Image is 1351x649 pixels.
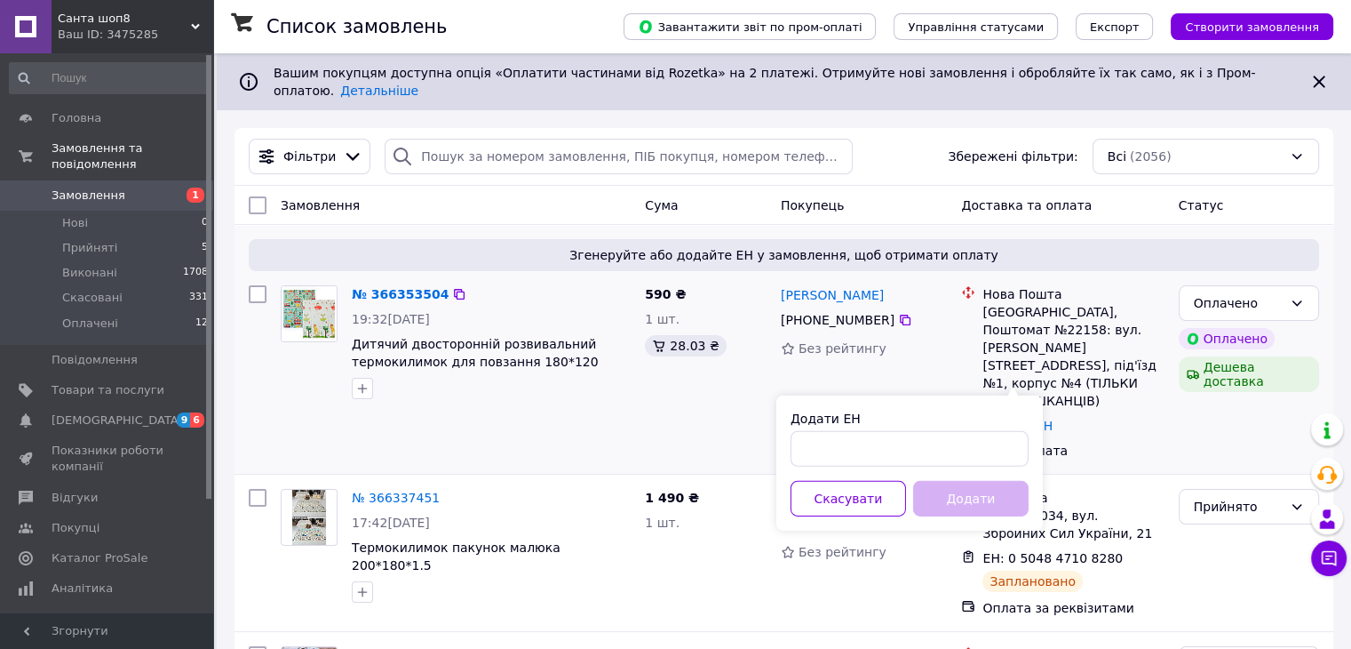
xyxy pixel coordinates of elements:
[352,312,430,326] span: 19:32[DATE]
[638,19,862,35] span: Завантажити звіт по пром-оплаті
[352,337,599,369] a: Дитячий двосторонній розвивальний термокилимок для повзання 180*120
[281,489,338,546] a: Фото товару
[292,490,325,545] img: Фото товару
[908,20,1044,34] span: Управління статусами
[1153,19,1333,33] a: Створити замовлення
[187,188,204,203] span: 1
[982,303,1164,410] div: [GEOGRAPHIC_DATA], Поштомат №22158: вул. [PERSON_NAME][STREET_ADDRESS], під'їзд №1, корпус №4 (ТІ...
[781,198,844,212] span: Покупець
[1108,148,1126,165] span: Всі
[1185,20,1319,34] span: Створити замовлення
[52,413,183,429] span: [DEMOGRAPHIC_DATA]
[777,308,898,333] div: [PHONE_NUMBER]
[52,581,113,597] span: Аналітика
[62,240,117,256] span: Прийняті
[52,352,138,368] span: Повідомлення
[189,290,208,306] span: 331
[52,188,125,204] span: Замовлення
[58,27,213,43] div: Ваш ID: 3475285
[1194,293,1283,313] div: Оплачено
[1171,13,1333,40] button: Створити замовлення
[1090,20,1140,34] span: Експорт
[266,16,447,37] h1: Список замовлень
[645,312,679,326] span: 1 шт.
[352,516,430,530] span: 17:42[DATE]
[791,412,861,426] label: Додати ЕН
[645,335,726,357] div: 28.03 ₴
[781,286,884,304] a: [PERSON_NAME]
[982,599,1164,617] div: Оплата за реквізитами
[982,507,1164,542] div: Суми, 40034, вул. Збройних Сил України, 21
[62,316,118,332] span: Оплачені
[62,215,88,231] span: Нові
[52,611,164,643] span: Управління сайтом
[1076,13,1154,40] button: Експорт
[645,491,699,505] span: 1 490 ₴
[183,265,208,281] span: 1708
[1311,541,1347,576] button: Чат з покупцем
[1194,497,1283,517] div: Прийнято
[982,489,1164,507] div: Укрпошта
[799,341,886,356] span: Без рейтингу
[624,13,876,40] button: Завантажити звіт по пром-оплаті
[799,545,886,559] span: Без рейтингу
[52,550,147,566] span: Каталог ProSale
[282,286,337,341] img: Фото товару
[340,84,418,98] a: Детальніше
[177,413,191,428] span: 9
[791,481,906,517] button: Скасувати
[62,265,117,281] span: Виконані
[9,62,210,94] input: Пошук
[961,198,1092,212] span: Доставка та оплата
[982,442,1164,460] div: Пром-оплата
[948,148,1077,165] span: Збережені фільтри:
[385,139,853,174] input: Пошук за номером замовлення, ПІБ покупця, номером телефону, Email, номером накладної
[894,13,1058,40] button: Управління статусами
[52,110,101,126] span: Головна
[52,382,164,398] span: Товари та послуги
[352,491,440,505] a: № 366337451
[645,287,686,301] span: 590 ₴
[352,287,449,301] a: № 366353504
[58,11,191,27] span: Санта шоп8
[982,285,1164,303] div: Нова Пошта
[1179,328,1275,349] div: Оплачено
[52,443,164,475] span: Показники роботи компанії
[190,413,204,428] span: 6
[281,198,360,212] span: Замовлення
[52,490,98,506] span: Відгуки
[274,66,1255,98] span: Вашим покупцям доступна опція «Оплатити частинами від Rozetka» на 2 платежі. Отримуйте нові замов...
[281,285,338,342] a: Фото товару
[1179,357,1319,392] div: Дешева доставка
[645,198,678,212] span: Cума
[982,551,1123,565] span: ЕН: 0 5048 4710 8280
[52,520,99,536] span: Покупці
[1130,149,1172,164] span: (2056)
[52,140,213,172] span: Замовлення та повідомлення
[1179,198,1224,212] span: Статус
[256,246,1312,264] span: Згенеруйте або додайте ЕН у замовлення, щоб отримати оплату
[982,571,1083,592] div: Заплановано
[202,215,208,231] span: 0
[62,290,123,306] span: Скасовані
[195,316,208,332] span: 12
[352,541,560,573] a: Термокилимок пакунок малюка 200*180*1.5
[202,240,208,256] span: 5
[645,516,679,530] span: 1 шт.
[283,148,336,165] span: Фільтри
